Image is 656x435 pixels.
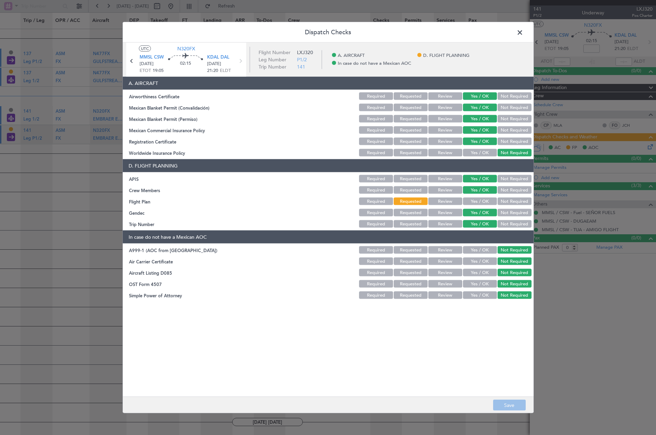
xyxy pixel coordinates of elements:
[498,175,532,183] button: Not Required
[498,280,532,288] button: Not Required
[498,246,532,254] button: Not Required
[498,209,532,216] button: Not Required
[498,92,532,100] button: Not Required
[498,269,532,276] button: Not Required
[498,198,532,205] button: Not Required
[498,220,532,228] button: Not Required
[498,104,532,111] button: Not Required
[498,291,532,299] button: Not Required
[498,126,532,134] button: Not Required
[498,258,532,265] button: Not Required
[498,149,532,157] button: Not Required
[123,22,534,43] header: Dispatch Checks
[498,138,532,145] button: Not Required
[498,186,532,194] button: Not Required
[498,115,532,123] button: Not Required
